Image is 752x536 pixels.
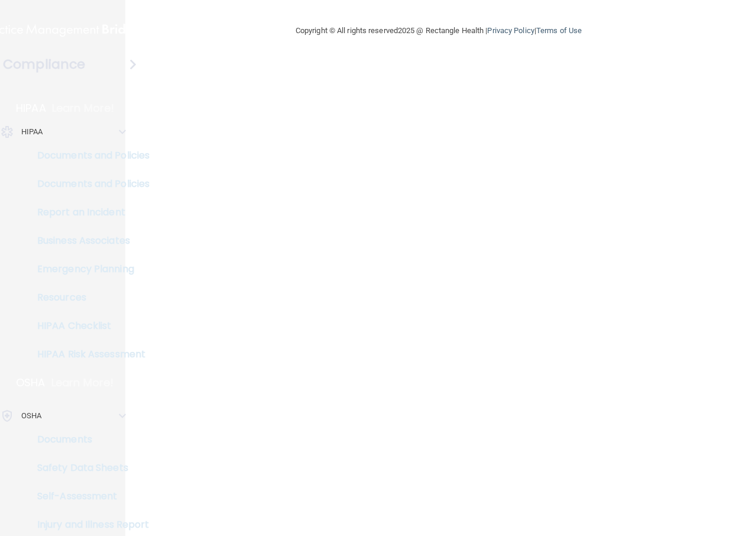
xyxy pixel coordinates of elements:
[16,101,46,115] p: HIPAA
[21,409,41,423] p: OSHA
[536,26,582,35] a: Terms of Use
[8,434,169,445] p: Documents
[8,462,169,474] p: Safety Data Sheets
[3,56,85,73] h4: Compliance
[52,101,115,115] p: Learn More!
[8,235,169,247] p: Business Associates
[8,292,169,303] p: Resources
[8,178,169,190] p: Documents and Policies
[51,376,114,390] p: Learn More!
[8,320,169,332] p: HIPAA Checklist
[8,206,169,218] p: Report an Incident
[21,125,43,139] p: HIPAA
[8,490,169,502] p: Self-Assessment
[487,26,534,35] a: Privacy Policy
[8,348,169,360] p: HIPAA Risk Assessment
[8,263,169,275] p: Emergency Planning
[8,519,169,531] p: Injury and Illness Report
[16,376,46,390] p: OSHA
[8,150,169,162] p: Documents and Policies
[223,12,654,50] div: Copyright © All rights reserved 2025 @ Rectangle Health | |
